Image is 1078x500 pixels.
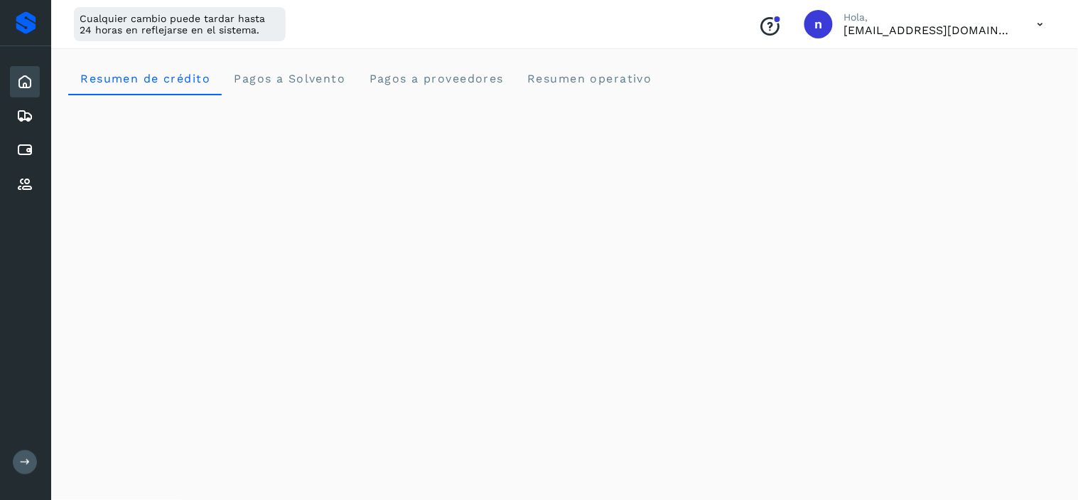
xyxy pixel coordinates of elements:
[844,23,1015,37] p: niagara+prod@solvento.mx
[233,72,345,85] span: Pagos a Solvento
[10,66,40,97] div: Inicio
[80,72,210,85] span: Resumen de crédito
[10,169,40,200] div: Proveedores
[10,134,40,166] div: Cuentas por pagar
[10,100,40,132] div: Embarques
[844,11,1015,23] p: Hola,
[74,7,286,41] div: Cualquier cambio puede tardar hasta 24 horas en reflejarse en el sistema.
[368,72,504,85] span: Pagos a proveedores
[527,72,652,85] span: Resumen operativo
